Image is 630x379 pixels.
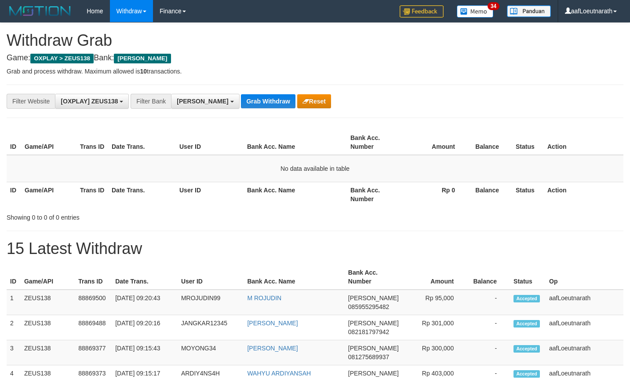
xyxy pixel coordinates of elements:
[345,265,402,290] th: Bank Acc. Number
[112,290,178,315] td: [DATE] 09:20:43
[7,315,21,340] td: 2
[7,340,21,365] td: 3
[347,130,402,155] th: Bank Acc. Number
[348,294,399,302] span: [PERSON_NAME]
[247,345,298,352] a: [PERSON_NAME]
[507,5,551,17] img: panduan.png
[244,265,344,290] th: Bank Acc. Name
[30,54,94,63] span: OXPLAY > ZEUS138
[402,315,467,340] td: Rp 301,000
[544,130,623,155] th: Action
[467,265,510,290] th: Balance
[7,54,623,63] h4: Game: Bank:
[7,4,73,18] img: MOTION_logo.png
[21,315,75,340] td: ZEUS138
[546,265,623,290] th: Op
[112,315,178,340] td: [DATE] 09:20:16
[7,265,21,290] th: ID
[7,94,55,109] div: Filter Website
[467,340,510,365] td: -
[75,315,112,340] td: 88869488
[297,94,331,108] button: Reset
[513,295,540,302] span: Accepted
[510,265,546,290] th: Status
[546,315,623,340] td: aafLoeutnarath
[241,94,295,108] button: Grab Withdraw
[513,320,540,327] span: Accepted
[171,94,239,109] button: [PERSON_NAME]
[402,130,468,155] th: Amount
[7,290,21,315] td: 1
[468,130,512,155] th: Balance
[112,340,178,365] td: [DATE] 09:15:43
[400,5,444,18] img: Feedback.jpg
[347,182,402,207] th: Bank Acc. Number
[468,182,512,207] th: Balance
[513,370,540,378] span: Accepted
[76,182,108,207] th: Trans ID
[21,340,75,365] td: ZEUS138
[177,98,228,105] span: [PERSON_NAME]
[7,155,623,182] td: No data available in table
[402,340,467,365] td: Rp 300,000
[75,340,112,365] td: 88869377
[7,210,256,222] div: Showing 0 to 0 of 0 entries
[75,290,112,315] td: 88869500
[21,130,76,155] th: Game/API
[178,340,244,365] td: MOYONG34
[348,370,399,377] span: [PERSON_NAME]
[112,265,178,290] th: Date Trans.
[348,345,399,352] span: [PERSON_NAME]
[76,130,108,155] th: Trans ID
[247,320,298,327] a: [PERSON_NAME]
[247,370,311,377] a: WAHYU ARDIYANSAH
[55,94,129,109] button: [OXPLAY] ZEUS138
[7,67,623,76] p: Grab and process withdraw. Maximum allowed is transactions.
[7,130,21,155] th: ID
[544,182,623,207] th: Action
[457,5,494,18] img: Button%20Memo.svg
[131,94,171,109] div: Filter Bank
[467,315,510,340] td: -
[7,240,623,258] h1: 15 Latest Withdraw
[178,315,244,340] td: JANGKAR12345
[7,182,21,207] th: ID
[114,54,171,63] span: [PERSON_NAME]
[21,290,75,315] td: ZEUS138
[176,182,244,207] th: User ID
[402,290,467,315] td: Rp 95,000
[244,182,347,207] th: Bank Acc. Name
[247,294,281,302] a: M ROJUDIN
[178,290,244,315] td: MROJUDIN99
[7,32,623,49] h1: Withdraw Grab
[21,182,76,207] th: Game/API
[140,68,147,75] strong: 10
[402,182,468,207] th: Rp 0
[488,2,499,10] span: 34
[61,98,118,105] span: [OXPLAY] ZEUS138
[467,290,510,315] td: -
[176,130,244,155] th: User ID
[348,303,389,310] span: Copy 085955295482 to clipboard
[513,345,540,353] span: Accepted
[512,130,544,155] th: Status
[546,290,623,315] td: aafLoeutnarath
[348,328,389,335] span: Copy 082181797942 to clipboard
[546,340,623,365] td: aafLoeutnarath
[402,265,467,290] th: Amount
[21,265,75,290] th: Game/API
[108,130,176,155] th: Date Trans.
[348,320,399,327] span: [PERSON_NAME]
[178,265,244,290] th: User ID
[512,182,544,207] th: Status
[108,182,176,207] th: Date Trans.
[244,130,347,155] th: Bank Acc. Name
[348,353,389,361] span: Copy 081275689937 to clipboard
[75,265,112,290] th: Trans ID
